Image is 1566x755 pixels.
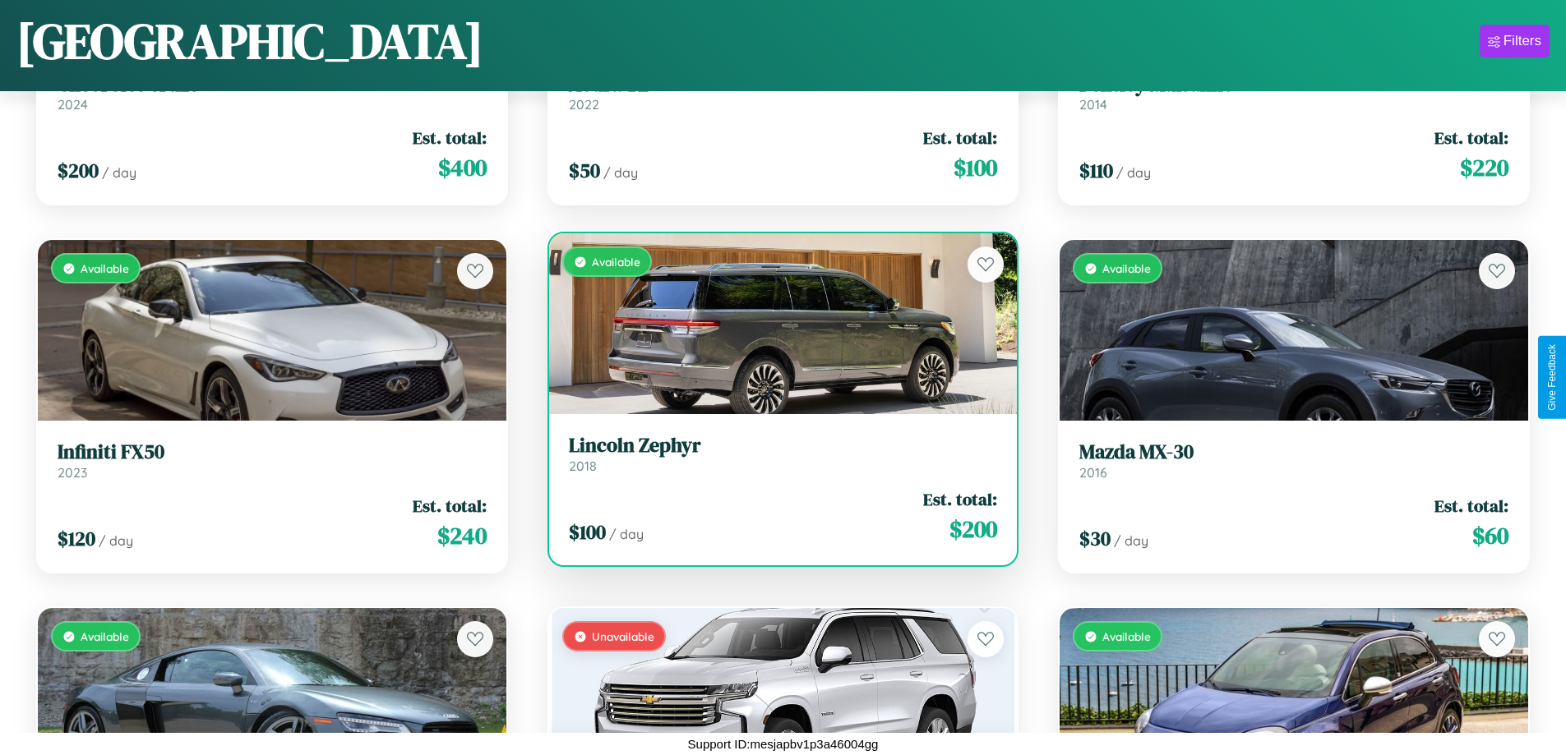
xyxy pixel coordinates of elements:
[569,96,599,113] span: 2022
[1480,25,1550,58] button: Filters
[1079,96,1107,113] span: 2014
[1434,494,1508,518] span: Est. total:
[413,126,487,150] span: Est. total:
[569,157,600,184] span: $ 50
[923,487,997,511] span: Est. total:
[569,434,998,458] h3: Lincoln Zephyr
[1102,261,1151,275] span: Available
[58,157,99,184] span: $ 200
[569,518,606,546] span: $ 100
[609,526,644,542] span: / day
[1460,151,1508,184] span: $ 220
[99,532,133,549] span: / day
[1079,525,1111,552] span: $ 30
[1546,344,1558,411] div: Give Feedback
[102,164,136,181] span: / day
[81,629,129,643] span: Available
[1079,440,1508,464] h3: Mazda MX-30
[954,151,997,184] span: $ 100
[81,261,129,275] span: Available
[923,126,997,150] span: Est. total:
[688,733,879,755] p: Support ID: mesjapbv1p3a46004gg
[58,440,487,464] h3: Infiniti FX50
[58,96,88,113] span: 2024
[413,494,487,518] span: Est. total:
[58,525,95,552] span: $ 120
[1079,440,1508,481] a: Mazda MX-302016
[569,434,998,474] a: Lincoln Zephyr2018
[58,73,487,113] a: Chevrolet Cruze2024
[437,519,487,552] span: $ 240
[1116,164,1151,181] span: / day
[1079,464,1107,481] span: 2016
[58,464,87,481] span: 2023
[1114,532,1148,549] span: / day
[569,73,998,113] a: Acura TL2022
[603,164,638,181] span: / day
[1079,73,1508,113] a: Bentley Mulsanne2014
[1504,33,1541,49] div: Filters
[1102,629,1151,643] span: Available
[1472,519,1508,552] span: $ 60
[1079,157,1113,184] span: $ 110
[438,151,487,184] span: $ 400
[1434,126,1508,150] span: Est. total:
[592,255,640,269] span: Available
[58,440,487,481] a: Infiniti FX502023
[592,629,654,643] span: Unavailable
[949,513,997,546] span: $ 200
[569,458,597,474] span: 2018
[16,7,483,75] h1: [GEOGRAPHIC_DATA]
